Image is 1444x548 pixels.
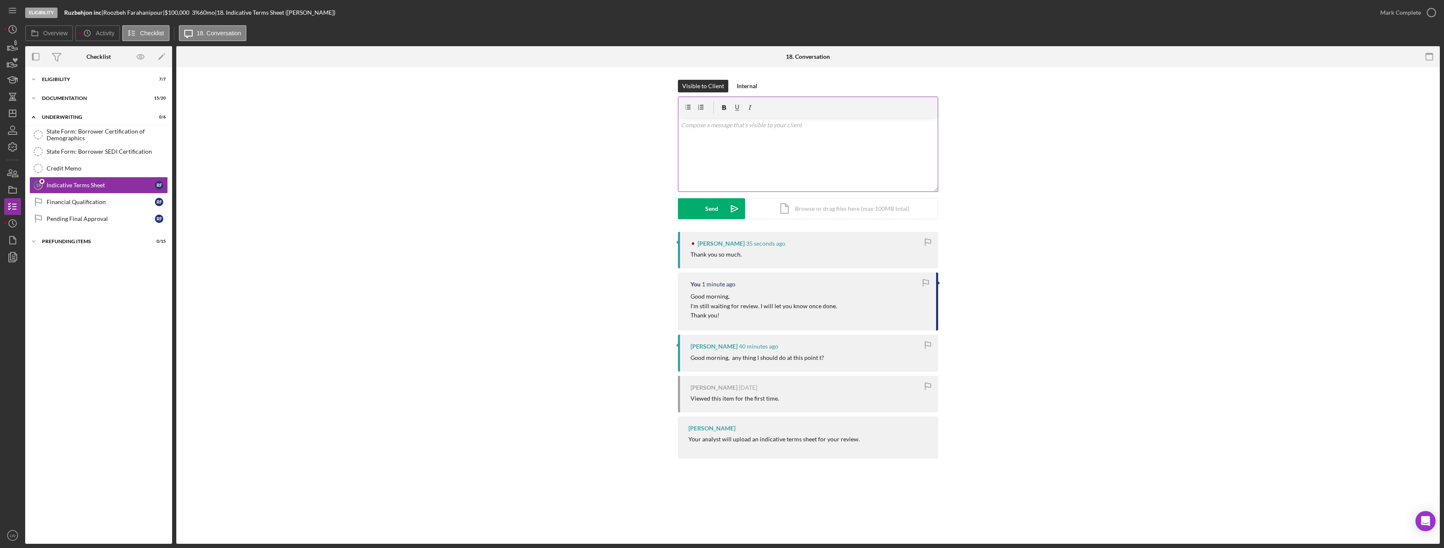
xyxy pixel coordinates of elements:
[25,25,73,41] button: Overview
[691,302,837,311] p: I'm still waiting for review. I will let you know once done.
[691,384,738,391] div: [PERSON_NAME]
[47,215,155,222] div: Pending Final Approval
[155,198,163,206] div: R F
[746,240,785,247] time: 2025-09-17 16:57
[1415,511,1436,531] div: Open Intercom Messenger
[36,182,41,188] tspan: 18
[122,25,170,41] button: Checklist
[47,165,167,172] div: Credit Memo
[151,96,166,101] div: 15 / 20
[1372,4,1440,21] button: Mark Complete
[165,9,189,16] span: $100,000
[42,96,145,101] div: Documentation
[197,30,241,37] label: 18. Conversation
[151,115,166,120] div: 0 / 6
[43,30,68,37] label: Overview
[29,143,168,160] a: State Form: Borrower SEDI Certification
[698,240,745,247] div: [PERSON_NAME]
[200,9,215,16] div: 60 mo
[47,128,167,142] div: State Form: Borrower Certification of Demographics
[64,9,103,16] div: |
[739,343,778,350] time: 2025-09-17 16:18
[151,239,166,244] div: 0 / 15
[691,354,824,361] div: Good morning, any thing I should do at this point t?
[691,281,701,288] div: You
[25,8,58,18] div: Eligibility
[691,343,738,350] div: [PERSON_NAME]
[29,126,168,143] a: State Form: Borrower Certification of Demographics
[75,25,120,41] button: Activity
[151,77,166,82] div: 7 / 7
[86,53,111,60] div: Checklist
[42,115,145,120] div: Underwriting
[103,9,165,16] div: Roozbeh Farahanipour |
[786,53,830,60] div: 18. Conversation
[10,533,16,538] text: LW
[47,148,167,155] div: State Form: Borrower SEDI Certification
[1380,4,1421,21] div: Mark Complete
[47,182,155,189] div: Indicative Terms Sheet
[29,210,168,227] a: Pending Final ApprovalRF
[155,215,163,223] div: R F
[192,9,200,16] div: 3 %
[29,177,168,194] a: 18Indicative Terms SheetRF
[691,251,742,258] div: Thank you so much.
[215,9,335,16] div: | 18. Indicative Terms Sheet ([PERSON_NAME])
[140,30,164,37] label: Checklist
[29,160,168,177] a: Credit Memo
[739,384,757,391] time: 2025-09-08 21:58
[4,527,21,544] button: LW
[42,77,145,82] div: Eligibility
[682,80,724,92] div: Visible to Client
[691,311,837,320] p: Thank you!
[29,194,168,210] a: Financial QualificationRF
[688,425,735,432] div: [PERSON_NAME]
[155,181,163,189] div: R F
[179,25,247,41] button: 18. Conversation
[702,281,735,288] time: 2025-09-17 16:56
[678,198,745,219] button: Send
[732,80,761,92] button: Internal
[42,239,145,244] div: Prefunding Items
[96,30,114,37] label: Activity
[64,9,102,16] b: Ruzbehjon inc
[678,80,728,92] button: Visible to Client
[705,198,718,219] div: Send
[47,199,155,205] div: Financial Qualification
[691,395,779,402] div: Viewed this item for the first time.
[688,436,860,443] div: Your analyst will upload an indicative terms sheet for your review.
[737,80,757,92] div: Internal
[691,292,837,301] p: Good morning,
